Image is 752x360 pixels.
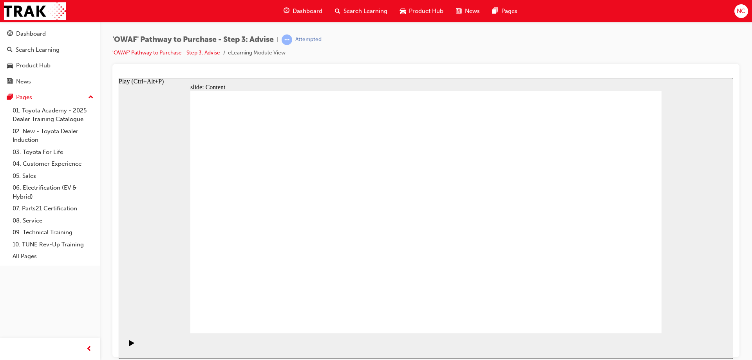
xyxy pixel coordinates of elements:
span: 'OWAF' Pathway to Purchase - Step 3: Advise [112,35,274,44]
a: 09. Technical Training [9,226,97,239]
a: guage-iconDashboard [277,3,329,19]
button: Pages [3,90,97,105]
a: 07. Parts21 Certification [9,203,97,215]
span: up-icon [88,92,94,103]
a: Product Hub [3,58,97,73]
button: DashboardSearch LearningProduct HubNews [3,25,97,90]
a: 04. Customer Experience [9,158,97,170]
a: 10. TUNE Rev-Up Training [9,239,97,251]
a: 08. Service [9,215,97,227]
div: Attempted [295,36,322,43]
a: car-iconProduct Hub [394,3,450,19]
a: 05. Sales [9,170,97,182]
div: Search Learning [16,45,60,54]
span: learningRecordVerb_ATTEMPT-icon [282,34,292,45]
span: pages-icon [492,6,498,16]
span: News [465,7,480,16]
a: 01. Toyota Academy - 2025 Dealer Training Catalogue [9,105,97,125]
span: news-icon [456,6,462,16]
span: car-icon [7,62,13,69]
span: NC [737,7,745,16]
img: Trak [4,2,66,20]
div: News [16,77,31,86]
a: 06. Electrification (EV & Hybrid) [9,182,97,203]
span: Search Learning [343,7,387,16]
a: search-iconSearch Learning [329,3,394,19]
div: Dashboard [16,29,46,38]
a: Search Learning [3,43,97,57]
li: eLearning Module View [228,49,286,58]
span: guage-icon [7,31,13,38]
a: 02. New - Toyota Dealer Induction [9,125,97,146]
span: Product Hub [409,7,443,16]
a: News [3,74,97,89]
span: prev-icon [86,344,92,354]
span: news-icon [7,78,13,85]
span: search-icon [335,6,340,16]
div: playback controls [4,255,17,281]
a: Dashboard [3,27,97,41]
span: guage-icon [284,6,289,16]
a: All Pages [9,250,97,262]
button: Play (Ctrl+Alt+P) [4,262,17,275]
a: pages-iconPages [486,3,524,19]
a: 03. Toyota For Life [9,146,97,158]
button: NC [734,4,748,18]
span: search-icon [7,47,13,54]
span: car-icon [400,6,406,16]
a: 'OWAF' Pathway to Purchase - Step 3: Advise [112,49,220,56]
a: news-iconNews [450,3,486,19]
span: Pages [501,7,517,16]
span: pages-icon [7,94,13,101]
div: Product Hub [16,61,51,70]
span: | [277,35,278,44]
span: Dashboard [293,7,322,16]
div: Pages [16,93,32,102]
